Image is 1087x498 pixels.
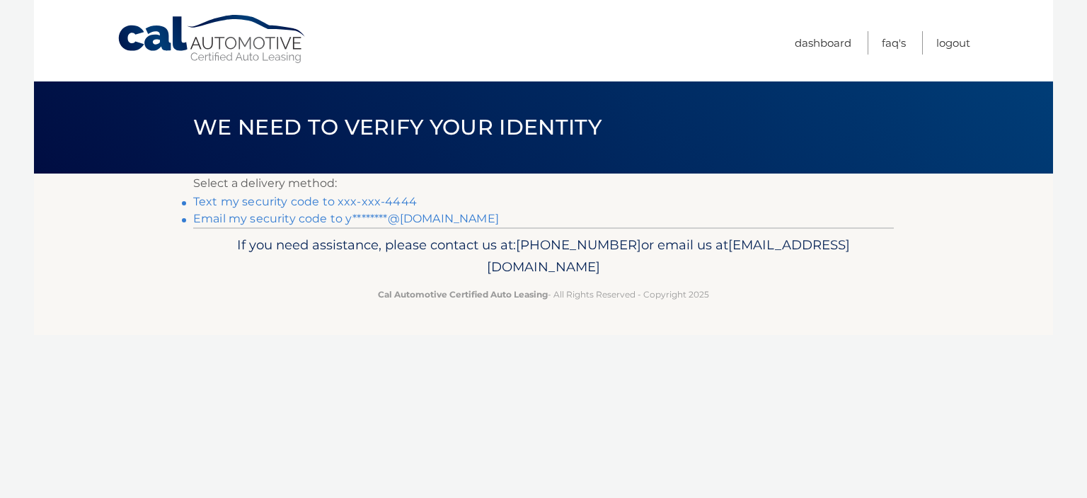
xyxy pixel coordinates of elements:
p: - All Rights Reserved - Copyright 2025 [202,287,885,302]
a: Dashboard [795,31,851,55]
p: Select a delivery method: [193,174,894,193]
strong: Cal Automotive Certified Auto Leasing [378,289,548,300]
span: We need to verify your identity [193,114,602,140]
a: Logout [936,31,970,55]
span: [PHONE_NUMBER] [516,237,641,253]
a: Email my security code to y********@[DOMAIN_NAME] [193,212,499,225]
a: Cal Automotive [117,14,308,64]
p: If you need assistance, please contact us at: or email us at [202,234,885,279]
a: FAQ's [882,31,906,55]
a: Text my security code to xxx-xxx-4444 [193,195,417,208]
